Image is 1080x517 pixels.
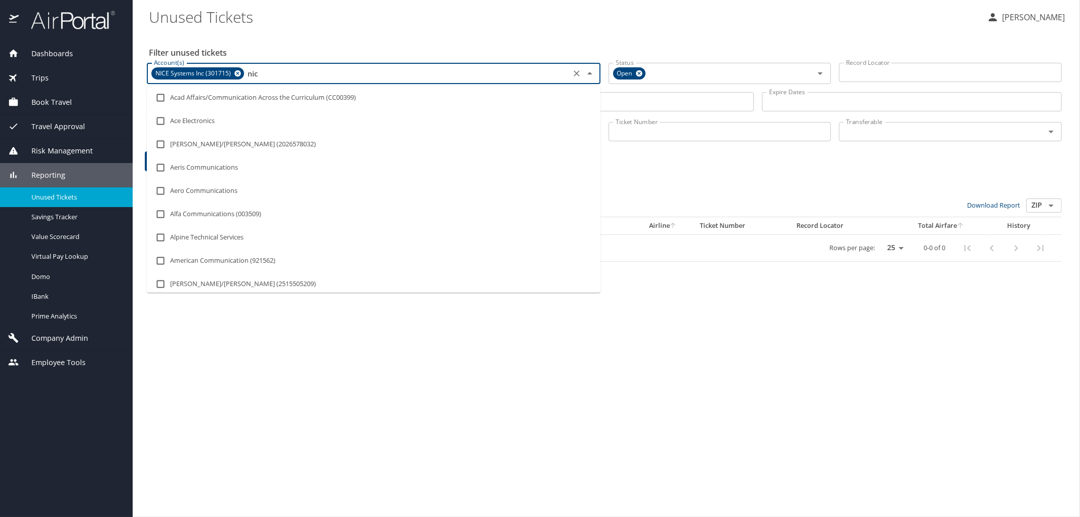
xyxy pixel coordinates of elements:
[813,66,827,81] button: Open
[983,8,1069,26] button: [PERSON_NAME]
[19,72,49,84] span: Trips
[19,97,72,108] span: Book Travel
[670,223,677,229] button: sort
[145,151,178,171] button: Filter
[31,311,121,321] span: Prime Analytics
[147,249,601,272] li: American Communication (921562)
[31,272,121,282] span: Domo
[696,217,793,234] th: Ticket Number
[9,10,20,30] img: icon-airportal.png
[19,121,85,132] span: Travel Approval
[1044,125,1058,139] button: Open
[19,333,88,344] span: Company Admin
[570,66,584,81] button: Clear
[151,67,244,79] div: NICE Systems Inc (301715)
[151,68,237,79] span: NICE Systems Inc (301715)
[924,245,945,251] p: 0-0 of 0
[967,201,1020,210] a: Download Report
[147,179,601,203] li: Aero Communications
[31,292,121,301] span: IBank
[19,145,93,156] span: Risk Management
[879,241,907,256] select: rows per page
[990,217,1047,234] th: History
[147,109,601,133] li: Ace Electronics
[19,48,73,59] span: Dashboards
[999,11,1065,23] p: [PERSON_NAME]
[147,272,601,296] li: [PERSON_NAME]/[PERSON_NAME] (2515505209)
[31,232,121,242] span: Value Scorecard
[147,156,601,179] li: Aeris Communications
[20,10,115,30] img: airportal-logo.png
[583,66,597,81] button: Close
[1044,198,1058,213] button: Open
[19,357,86,368] span: Employee Tools
[31,252,121,261] span: Virtual Pay Lookup
[613,68,638,79] span: Open
[829,245,875,251] p: Rows per page:
[147,86,601,109] li: Acad Affairs/Communication Across the Curriculum (CC00399)
[613,67,646,79] div: Open
[957,223,965,229] button: sort
[31,212,121,222] span: Savings Tracker
[147,217,1062,262] table: custom pagination table
[147,181,1062,198] h3: 0 Results
[31,192,121,202] span: Unused Tickets
[631,217,696,234] th: Airline
[19,170,65,181] span: Reporting
[147,226,601,249] li: Alpine Technical Services
[149,1,979,32] h1: Unused Tickets
[149,45,1064,61] h2: Filter unused tickets
[893,217,990,234] th: Total Airfare
[147,203,601,226] li: Alfa Communications (003509)
[147,133,601,156] li: [PERSON_NAME]/[PERSON_NAME] (2026578032)
[793,217,893,234] th: Record Locator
